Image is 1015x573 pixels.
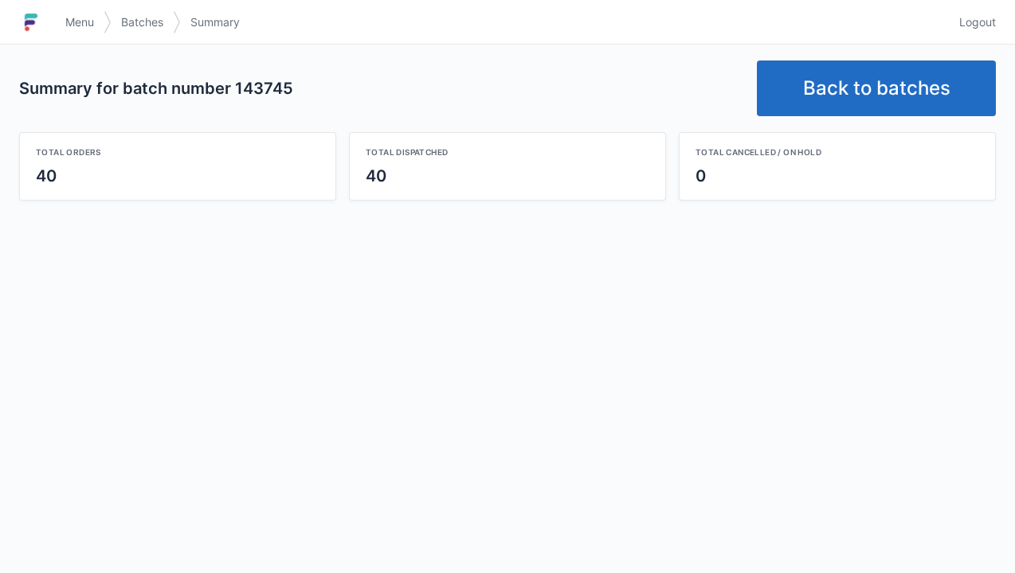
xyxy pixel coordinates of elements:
a: Menu [56,8,104,37]
span: Batches [121,14,163,30]
div: 40 [366,165,649,187]
div: 0 [696,165,979,187]
a: Back to batches [757,60,996,116]
a: Batches [112,8,173,37]
div: 40 [36,165,319,187]
a: Logout [950,8,996,37]
h2: Summary for batch number 143745 [19,77,744,99]
a: Summary [181,8,249,37]
div: Total cancelled / on hold [696,146,979,158]
span: Menu [65,14,94,30]
span: Summary [190,14,240,30]
img: svg> [104,3,112,41]
span: Logout [959,14,996,30]
div: Total orders [36,146,319,158]
div: Total dispatched [366,146,649,158]
img: svg> [173,3,181,41]
img: logo-small.jpg [19,10,43,35]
